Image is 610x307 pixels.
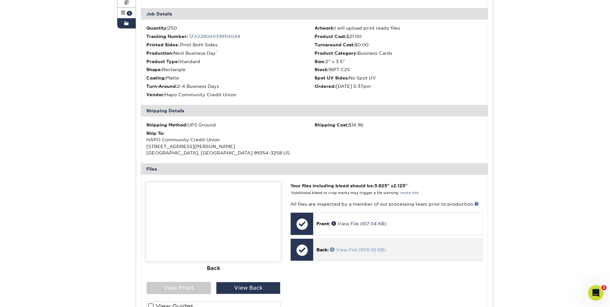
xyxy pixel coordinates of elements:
[314,42,355,47] strong: Turnaround Cost:
[314,84,336,89] strong: Ordered:
[314,34,346,39] strong: Product Cost:
[146,66,314,73] li: Rectangle
[147,282,211,294] div: View Front
[127,11,132,16] span: 1
[146,131,164,136] strong: Ship To:
[146,50,314,56] li: Next Business Day
[314,66,483,73] li: 16PT C2S
[146,84,177,89] strong: Turn-Around:
[314,75,483,81] li: No Spot UV
[314,42,483,48] li: $0.00
[393,183,405,188] span: 2.125
[290,191,419,195] small: *Additional bleed or crop marks may trigger a file warning –
[216,282,280,294] div: View Back
[141,163,488,175] div: Files
[146,25,314,31] li: 250
[588,285,604,301] iframe: Intercom live chat
[117,8,136,18] a: 1
[141,105,488,116] div: Shipping Details
[330,247,386,252] a: View File (859.36 KB)
[146,25,168,31] strong: Quantity:
[314,83,483,89] li: [DATE] 5:37pm
[146,59,179,64] strong: Product Type:
[189,34,241,39] a: 1ZA228040399114044
[314,59,325,64] strong: Size:
[146,91,314,98] li: Hapo Community Credit Union
[314,33,483,40] li: $21.00
[146,122,314,128] div: UPS Ground
[401,191,419,195] a: more info
[146,130,314,156] div: HAPO Community Credit Union [STREET_ADDRESS][PERSON_NAME] [GEOGRAPHIC_DATA], [GEOGRAPHIC_DATA] 99...
[314,122,349,127] strong: Shipping Cost:
[2,287,55,305] iframe: Google Customer Reviews
[314,75,349,80] strong: Spot UV Sides:
[290,201,482,207] p: All files are inspected by a member of our processing team prior to production.
[332,221,387,226] a: View File (617.04 KB)
[146,34,188,39] strong: Tracking Number:
[146,42,179,47] strong: Printed Sides:
[314,25,483,31] li: I will upload print ready files.
[374,183,387,188] span: 3.625
[314,67,329,72] strong: Stock:
[180,42,217,47] span: Print Both Sides
[146,75,166,80] strong: Coating:
[314,51,358,56] strong: Product Category:
[601,285,606,290] span: 2
[314,25,334,31] strong: Artwork:
[146,92,165,97] strong: Vendor:
[146,75,314,81] li: Matte
[290,183,407,188] strong: Your files including bleed should be: " x "
[314,50,483,56] li: Business Cards
[146,83,314,89] li: 2-4 Business Days
[316,221,330,226] span: Front:
[314,58,483,65] li: 2" x 3.5"
[314,122,483,128] div: $14.96
[146,122,187,127] strong: Shipping Method:
[146,58,314,65] li: Standard
[146,51,173,56] strong: Production:
[141,8,488,20] div: Job Details
[316,247,329,252] span: Back:
[146,261,281,275] div: Back
[146,67,162,72] strong: Shape:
